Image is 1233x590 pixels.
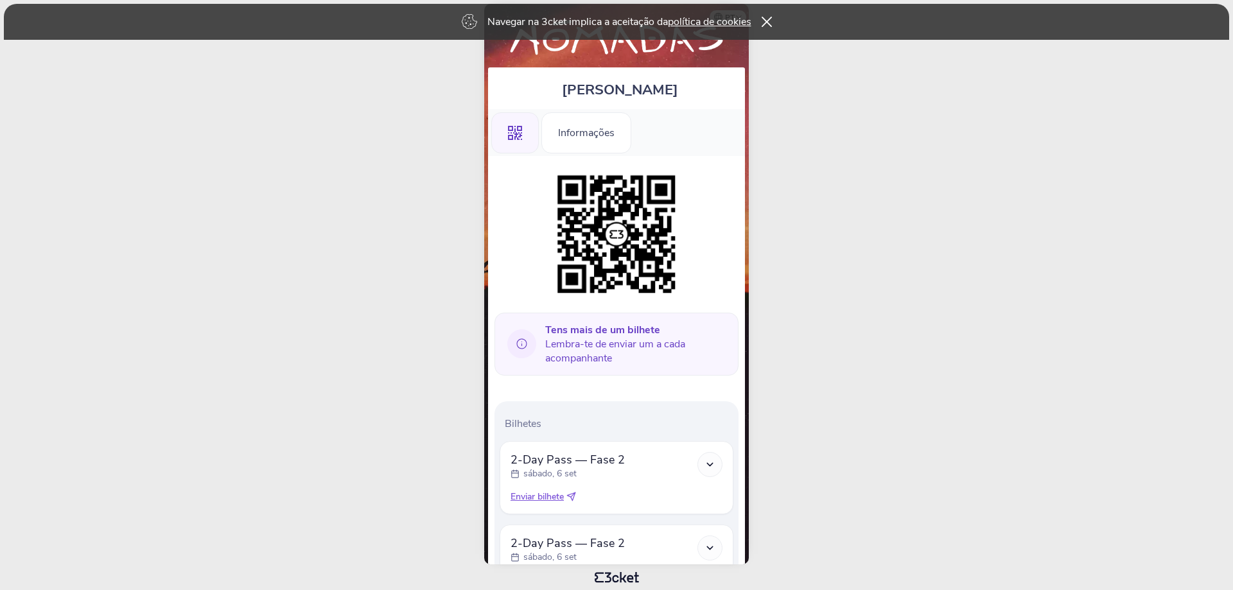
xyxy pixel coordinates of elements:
p: Navegar na 3cket implica a aceitação da [487,15,751,29]
a: Informações [541,125,631,139]
p: sábado, 6 set [523,467,577,480]
p: sábado, 6 set [523,551,577,564]
span: 2-Day Pass — Fase 2 [511,535,625,551]
img: 951a0c47212b42149621fabbabfb89a6.png [551,169,682,300]
span: 2-Day Pass — Fase 2 [511,452,625,467]
a: política de cookies [668,15,751,29]
span: Enviar bilhete [511,490,564,503]
p: Bilhetes [505,417,733,431]
span: Lembra-te de enviar um a cada acompanhante [545,323,728,365]
span: [PERSON_NAME] [562,80,678,100]
b: Tens mais de um bilhete [545,323,660,337]
div: Informações [541,112,631,153]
